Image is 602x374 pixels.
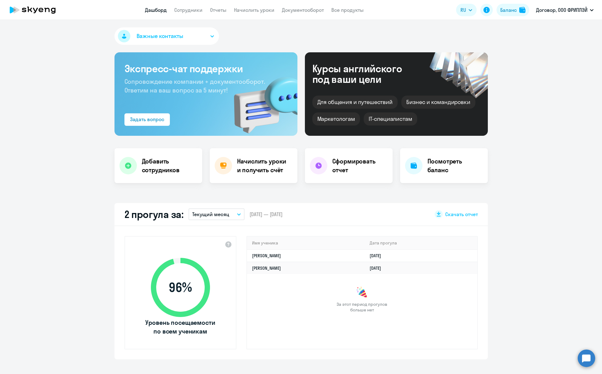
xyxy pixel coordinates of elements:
[124,62,287,75] h3: Экспресс-чат поддержки
[331,7,364,13] a: Все продукты
[145,318,216,336] span: Уровень посещаемости по всем ученикам
[365,237,477,249] th: Дата прогула
[252,265,281,271] a: [PERSON_NAME]
[370,265,386,271] a: [DATE]
[312,96,398,109] div: Для общения и путешествий
[252,253,281,258] a: [PERSON_NAME]
[282,7,324,13] a: Документооборот
[250,211,282,218] span: [DATE] — [DATE]
[142,157,197,174] h4: Добавить сотрудников
[247,237,365,249] th: Имя ученика
[225,66,297,136] img: bg-img
[237,157,291,174] h4: Начислить уроки и получить счёт
[137,32,183,40] span: Важные контакты
[445,211,478,218] span: Скачать отчет
[332,157,388,174] h4: Сформировать отчет
[130,116,164,123] div: Задать вопрос
[192,211,229,218] p: Текущий месяц
[210,7,226,13] a: Отчеты
[336,301,388,313] span: За этот период прогулов больше нет
[312,112,360,125] div: Маркетологам
[114,27,219,45] button: Важные контакты
[536,6,587,14] p: Договор, ООО ФРИПЛЭЙ
[519,7,525,13] img: balance
[456,4,477,16] button: RU
[189,208,245,220] button: Текущий месяц
[124,113,170,126] button: Задать вопрос
[174,7,203,13] a: Сотрудники
[533,2,597,17] button: Договор, ООО ФРИПЛЭЙ
[401,96,475,109] div: Бизнес и командировки
[497,4,529,16] button: Балансbalance
[124,208,184,220] h2: 2 прогула за:
[370,253,386,258] a: [DATE]
[124,78,265,94] span: Сопровождение компании + документооборот. Ответим на ваш вопрос за 5 минут!
[427,157,483,174] h4: Посмотреть баланс
[500,6,517,14] div: Баланс
[234,7,274,13] a: Начислить уроки
[356,286,368,299] img: congrats
[145,7,167,13] a: Дашборд
[312,63,419,84] div: Курсы английского под ваши цели
[145,280,216,295] span: 96 %
[460,6,466,14] span: RU
[364,112,417,125] div: IT-специалистам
